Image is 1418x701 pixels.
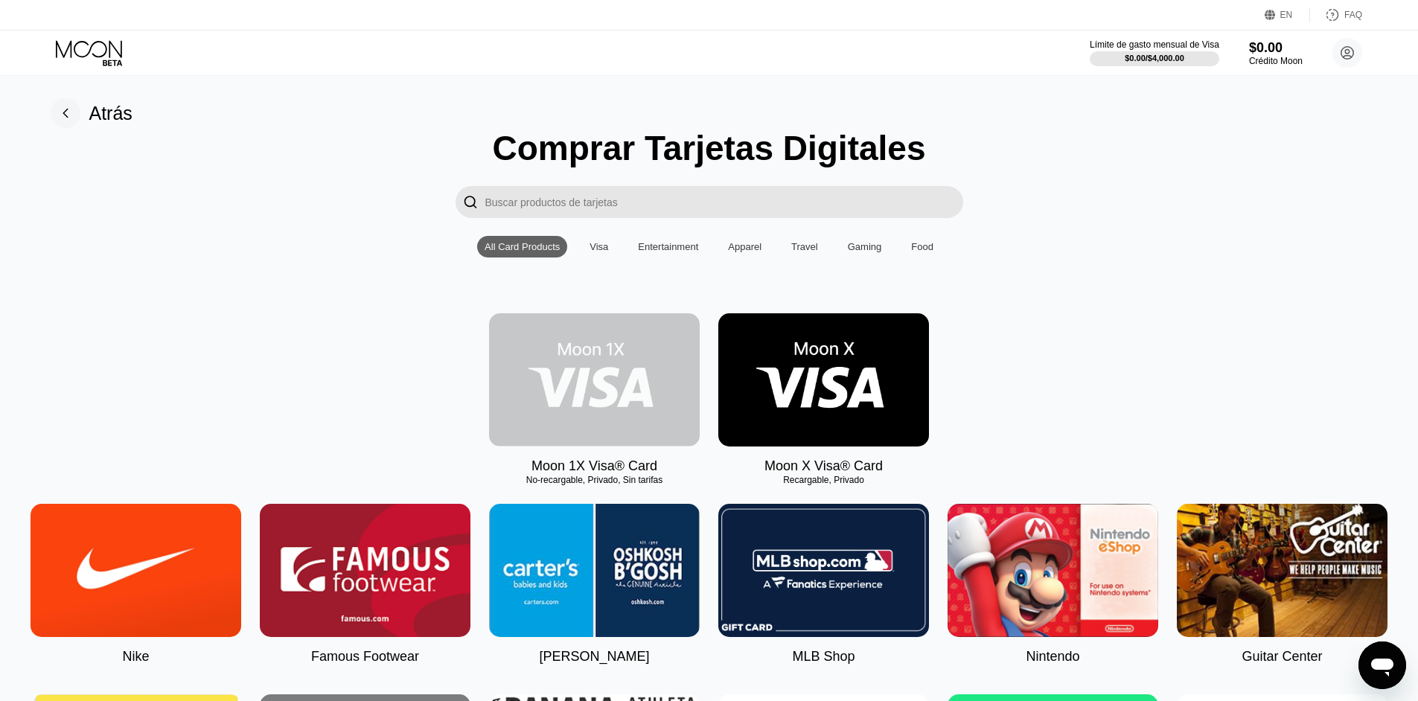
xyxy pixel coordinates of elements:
[590,241,608,252] div: Visa
[791,241,818,252] div: Travel
[1265,7,1310,22] div: EN
[1310,7,1362,22] div: FAQ
[792,649,855,665] div: MLB Shop
[638,241,698,252] div: Entertainment
[485,186,963,218] input: Search card products
[1249,56,1303,66] div: Crédito Moon
[1090,39,1219,66] div: Límite de gasto mensual de Visa$0.00/$4,000.00
[1090,39,1219,50] div: Límite de gasto mensual de Visa
[531,458,657,474] div: Moon 1X Visa® Card
[489,475,700,485] div: No-recargable, Privado, Sin tarifas
[311,649,419,665] div: Famous Footwear
[1344,10,1362,20] div: FAQ
[485,241,560,252] div: All Card Products
[1249,40,1303,66] div: $0.00Crédito Moon
[630,236,706,257] div: Entertainment
[492,128,925,168] div: Comprar Tarjetas Digitales
[582,236,616,257] div: Visa
[1358,641,1406,689] iframe: Botón para iniciar la ventana de mensajería
[539,649,649,665] div: [PERSON_NAME]
[122,649,149,665] div: Nike
[1125,54,1184,63] div: $0.00 / $4,000.00
[848,241,882,252] div: Gaming
[1026,649,1079,665] div: Nintendo
[911,241,933,252] div: Food
[728,241,761,252] div: Apparel
[1242,649,1322,665] div: Guitar Center
[904,236,941,257] div: Food
[718,475,929,485] div: Recargable, Privado
[764,458,883,474] div: Moon X Visa® Card
[840,236,890,257] div: Gaming
[456,186,485,218] div: 
[1249,40,1303,56] div: $0.00
[463,193,478,211] div: 
[784,236,825,257] div: Travel
[477,236,567,257] div: All Card Products
[89,103,132,124] div: Atrás
[721,236,769,257] div: Apparel
[1280,10,1293,20] div: EN
[51,98,132,128] div: Atrás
